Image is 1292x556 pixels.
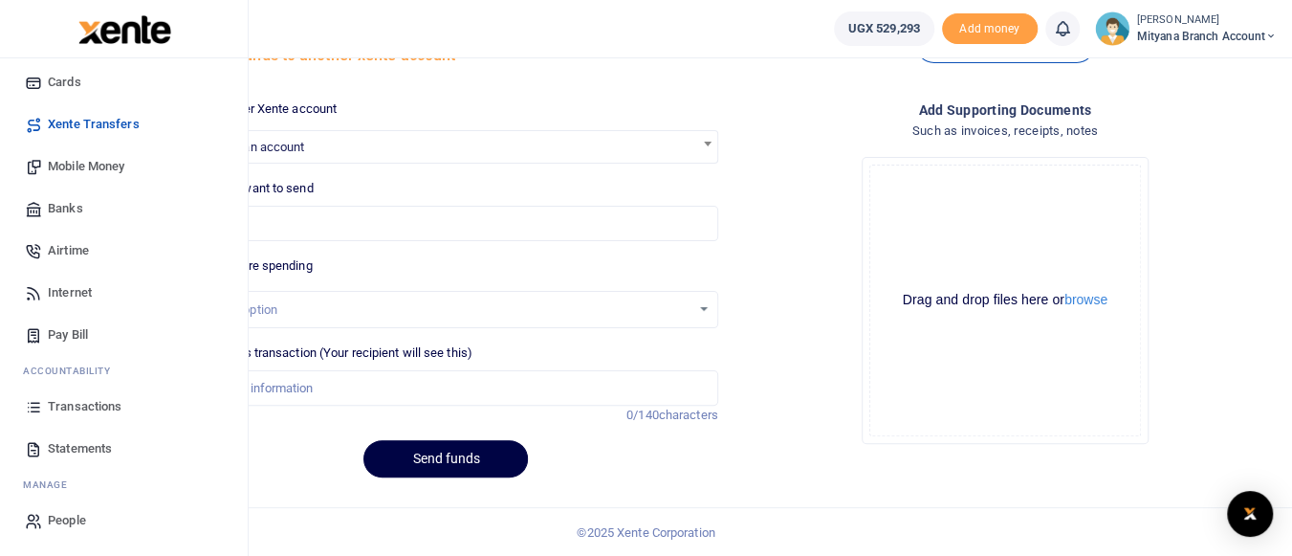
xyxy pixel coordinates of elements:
div: File Uploader [862,157,1149,444]
span: Cards [48,73,81,92]
label: Select another Xente account [174,100,337,119]
label: Memo for this transaction (Your recipient will see this) [174,344,472,363]
img: profile-user [1095,11,1129,46]
h4: Add supporting Documents [734,100,1277,121]
a: Mobile Money [15,145,232,188]
span: countability [37,364,110,378]
input: UGX [174,206,717,242]
a: UGX 529,293 [834,11,934,46]
span: People [48,511,86,530]
a: People [15,500,232,542]
li: Wallet ballance [826,11,942,46]
span: Add money [942,13,1038,45]
a: Banks [15,188,232,230]
a: Add money [942,20,1038,34]
a: Pay Bill [15,314,232,356]
div: Open Intercom Messenger [1227,491,1273,537]
a: Airtime [15,230,232,272]
a: Transactions [15,386,232,428]
span: Transactions [48,397,121,416]
span: anage [33,478,68,492]
span: 0/140 [626,408,659,422]
span: Internet [48,283,92,302]
li: M [15,470,232,500]
h4: Such as invoices, receipts, notes [734,121,1277,142]
span: Mobile Money [48,157,124,176]
span: Airtime [48,241,89,260]
a: Xente Transfers [15,103,232,145]
span: UGX 529,293 [848,19,920,38]
img: logo-large [78,15,171,44]
span: Mityana Branch Account [1137,28,1277,45]
a: Cards [15,61,232,103]
span: characters [659,408,718,422]
span: Search for an account [175,131,716,161]
a: profile-user [PERSON_NAME] Mityana Branch Account [1095,11,1277,46]
small: [PERSON_NAME] [1137,12,1277,29]
li: Ac [15,356,232,386]
li: Toup your wallet [942,13,1038,45]
div: Drag and drop files here or [870,291,1140,309]
div: Select an option [188,300,690,320]
a: Statements [15,428,232,470]
button: browse [1064,293,1107,306]
span: Xente Transfers [48,115,140,134]
a: Internet [15,272,232,314]
input: Enter extra information [174,370,717,407]
span: Banks [48,199,83,218]
span: Pay Bill [48,325,88,345]
button: Send funds [363,440,528,478]
span: Statements [48,439,112,458]
a: logo-small logo-large logo-large [77,21,171,35]
span: Search for an account [174,130,717,164]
